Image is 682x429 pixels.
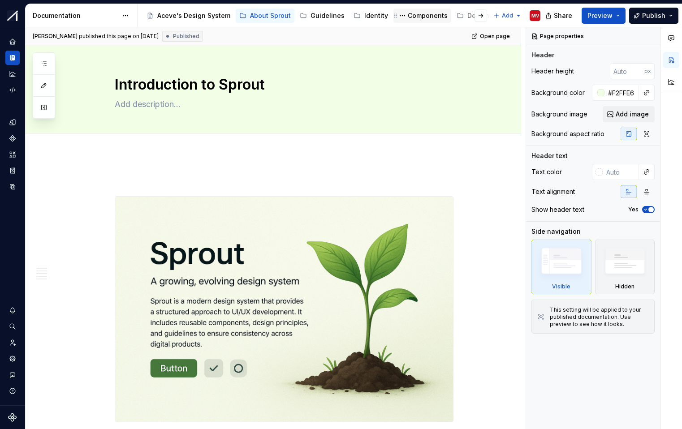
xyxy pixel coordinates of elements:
span: Add image [616,110,649,119]
svg: Supernova Logo [8,413,17,422]
input: Auto [610,63,644,79]
button: Add [491,9,524,22]
span: Preview [587,11,613,20]
button: Notifications [5,303,20,317]
a: Open page [469,30,514,43]
div: Background aspect ratio [531,129,604,138]
div: Text alignment [531,187,575,196]
a: Analytics [5,67,20,81]
a: Guidelines [296,9,348,23]
span: [PERSON_NAME] [33,33,78,40]
div: Documentation [33,11,117,20]
div: Side navigation [531,227,581,236]
div: Header height [531,67,574,76]
div: published this page on [DATE] [79,33,159,40]
div: Aceve's Design System [157,11,230,20]
a: Invite team [5,335,20,350]
div: Identity [364,11,388,20]
input: Auto [604,85,639,101]
button: Search ⌘K [5,319,20,334]
div: Hidden [595,240,655,294]
a: Documentation [5,51,20,65]
button: Preview [582,8,626,24]
div: Header text [531,151,568,160]
a: About Sprout [236,9,294,23]
div: About Sprout [250,11,291,20]
span: Published [173,33,199,40]
input: Auto [603,164,639,180]
button: Add image [603,106,655,122]
label: Yes [628,206,639,213]
a: Assets [5,147,20,162]
a: Components [5,131,20,146]
div: Show header text [531,205,584,214]
div: Background image [531,110,587,119]
p: px [644,68,651,75]
span: Share [554,11,572,20]
textarea: Introduction to Sprout [113,74,452,95]
button: Contact support [5,368,20,382]
img: b6c2a6ff-03c2-4811-897b-2ef07e5e0e51.png [7,10,18,21]
div: Components [408,11,448,20]
span: Publish [642,11,665,20]
div: MV [531,12,539,19]
div: Hidden [615,283,635,290]
a: Aceve's Design System [143,9,234,23]
a: Design tokens [5,115,20,129]
span: Add [502,12,513,19]
div: Visible [552,283,570,290]
img: 57e9e974-d765-4cd8-a353-0ffba8cfc81f.png [115,197,453,422]
a: Design manual [453,9,518,23]
div: Guidelines [311,11,345,20]
div: Page tree [143,7,489,25]
a: Home [5,34,20,49]
a: Identity [350,9,392,23]
div: Text color [531,167,562,176]
button: Publish [629,8,678,24]
div: This setting will be applied to your published documentation. Use preview to see how it looks. [550,306,649,328]
div: Background color [531,88,585,97]
a: Storybook stories [5,163,20,178]
a: Settings [5,352,20,366]
a: Components [393,9,451,23]
a: Code automation [5,83,20,97]
a: Data sources [5,180,20,194]
button: Share [541,8,578,24]
div: Header [531,51,554,60]
div: Visible [531,240,591,294]
span: Open page [480,33,510,40]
